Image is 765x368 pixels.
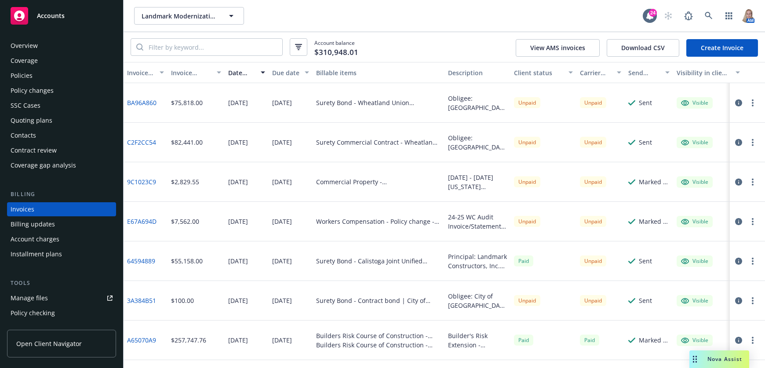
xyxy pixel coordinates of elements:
[11,202,34,216] div: Invoices
[516,39,600,57] button: View AMS invoices
[11,69,33,83] div: Policies
[171,138,203,147] div: $82,441.00
[514,255,533,266] div: Paid
[228,177,248,186] div: [DATE]
[689,350,749,368] button: Nova Assist
[448,331,507,350] div: Builder's Risk Extension - [PERSON_NAME] Ph. II - [DATE] - [DATE] Strior & One80
[7,190,116,199] div: Billing
[677,68,730,77] div: Visibility in client dash
[314,47,358,58] span: $310,948.01
[136,44,143,51] svg: Search
[681,336,708,344] div: Visible
[11,217,55,231] div: Billing updates
[228,68,255,77] div: Date issued
[127,98,157,107] a: BA96A860
[272,68,299,77] div: Due date
[11,39,38,53] div: Overview
[448,212,507,231] div: 24-25 WC Audit Invoice/Statement - Hartford Policy No. 57 WEA BD8RB3
[659,7,677,25] a: Start snowing
[7,247,116,261] a: Installment plans
[11,247,62,261] div: Installment plans
[228,256,248,266] div: [DATE]
[134,7,244,25] button: Landmark Modernization Contractors
[580,97,606,108] div: Unpaid
[16,339,82,348] span: Open Client Navigator
[514,335,533,346] div: Paid
[11,291,48,305] div: Manage files
[681,178,708,186] div: Visible
[316,177,441,186] div: Commercial Property - [US_VEHICLE_IDENTIFICATION_NUMBER]
[7,279,116,288] div: Tools
[228,138,248,147] div: [DATE]
[11,232,59,246] div: Account charges
[686,39,758,57] a: Create Invoice
[7,291,116,305] a: Manage files
[580,176,606,187] div: Unpaid
[171,98,203,107] div: $75,818.00
[514,137,540,148] div: Unpaid
[272,98,292,107] div: [DATE]
[269,62,313,83] button: Due date
[272,138,292,147] div: [DATE]
[639,296,652,305] div: Sent
[681,257,708,265] div: Visible
[514,216,540,227] div: Unpaid
[127,296,156,305] a: 3A384B51
[225,62,269,83] button: Date issued
[127,256,155,266] a: 64594889
[314,39,358,55] span: Account balance
[171,256,203,266] div: $55,158.00
[639,217,670,226] div: Marked as sent
[720,7,738,25] a: Switch app
[639,98,652,107] div: Sent
[316,98,441,107] div: Surety Bond - Wheatland Union HSD/Multi-Purpose Bldg - 9475967
[448,291,507,310] div: Obligee: City of [GEOGRAPHIC_DATA] Principal: Landmark Modernization Contractors Bond Amount: $18...
[142,11,218,21] span: Landmark Modernization Contractors
[7,232,116,246] a: Account charges
[514,97,540,108] div: Unpaid
[7,143,116,157] a: Contract review
[625,62,673,83] button: Send result
[316,138,441,147] div: Surety Commercial Contract - Wheatland Union HSD/Multi-Purpose Bldg - 9475967
[316,217,441,226] div: Workers Compensation - Policy change - 57 WEA BD8RB3
[7,158,116,172] a: Coverage gap analysis
[11,84,54,98] div: Policy changes
[171,335,206,345] div: $257,747.76
[124,62,168,83] button: Invoice ID
[228,335,248,345] div: [DATE]
[444,62,510,83] button: Description
[607,39,679,57] button: Download CSV
[316,296,441,305] div: Surety Bond - Contract bond | City of [GEOGRAPHIC_DATA] - 9425871
[448,173,507,191] div: [DATE] - [DATE] [US_STATE] Property Policy - [GEOGRAPHIC_DATA][STREET_ADDRESS][US_STATE]
[740,9,754,23] img: photo
[127,335,156,345] a: A65070A9
[272,256,292,266] div: [DATE]
[168,62,225,83] button: Invoice amount
[707,355,742,363] span: Nova Assist
[11,128,36,142] div: Contacts
[580,216,606,227] div: Unpaid
[7,306,116,320] a: Policy checking
[514,295,540,306] div: Unpaid
[127,138,156,147] a: C2F2CC54
[700,7,718,25] a: Search
[7,69,116,83] a: Policies
[171,217,199,226] div: $7,562.00
[37,12,65,19] span: Accounts
[316,340,441,350] div: Builders Risk Course of Construction - Policy change - DIN201492600
[448,133,507,152] div: Obligee: [GEOGRAPHIC_DATA] Contract/Bond Amount: $10,197,179.00 Desc: [GEOGRAPHIC_DATA] Multi-Pur...
[689,350,700,368] div: Drag to move
[7,98,116,113] a: SSC Cases
[639,256,652,266] div: Sent
[681,218,708,226] div: Visible
[127,68,154,77] div: Invoice ID
[580,68,612,77] div: Carrier status
[7,321,116,335] a: Manage exposures
[639,335,670,345] div: Marked as sent
[580,295,606,306] div: Unpaid
[673,62,743,83] button: Visibility in client dash
[681,297,708,305] div: Visible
